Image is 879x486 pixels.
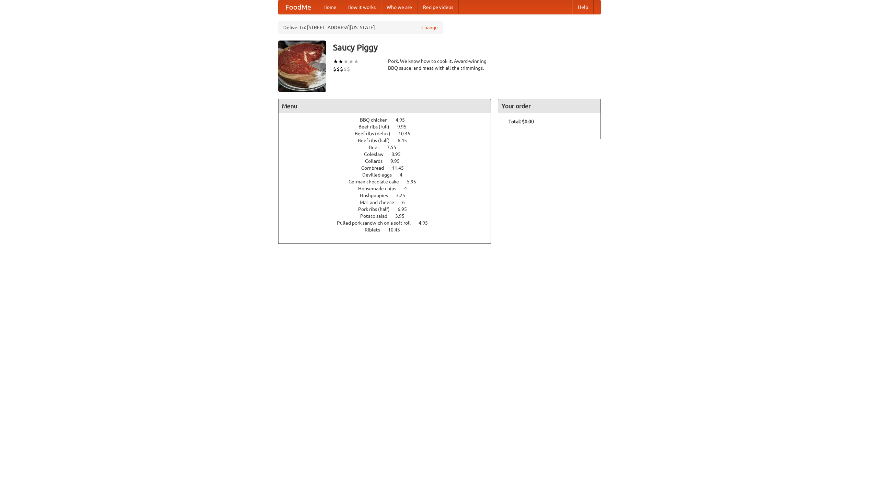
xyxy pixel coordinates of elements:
span: Beef ribs (full) [358,124,396,129]
a: Cornbread 11.45 [361,165,416,171]
li: $ [340,65,343,73]
li: ★ [343,58,349,65]
span: 9.95 [397,124,413,129]
span: 6.95 [398,206,414,212]
a: Beef ribs (delux) 10.45 [355,131,423,136]
h3: Saucy Piggy [333,41,601,54]
span: 4 [404,186,414,191]
img: angular.jpg [278,41,326,92]
li: ★ [349,58,354,65]
a: Beef ribs (half) 6.45 [358,138,420,143]
span: Coleslaw [364,151,390,157]
span: 10.45 [388,227,407,233]
span: 3.25 [396,193,412,198]
a: Help [572,0,594,14]
li: ★ [354,58,359,65]
a: Beer 7.55 [369,145,409,150]
span: Beef ribs (half) [358,138,397,143]
a: Coleslaw 8.95 [364,151,413,157]
li: $ [336,65,340,73]
span: 3.95 [395,213,411,219]
a: Recipe videos [418,0,459,14]
span: 8.95 [391,151,408,157]
span: 6.45 [398,138,414,143]
a: Who we are [381,0,418,14]
span: 6 [402,200,412,205]
span: 5.95 [407,179,423,184]
span: German chocolate cake [349,179,406,184]
a: Riblets 10.45 [365,227,413,233]
a: Pork ribs (half) 6.95 [358,206,420,212]
a: Collards 9.95 [365,158,412,164]
a: Devilled eggs 4 [362,172,415,178]
a: Change [421,24,438,31]
span: 4.95 [396,117,412,123]
span: Collards [365,158,389,164]
span: Beef ribs (delux) [355,131,397,136]
span: Riblets [365,227,387,233]
span: BBQ chicken [360,117,395,123]
span: Pork ribs (half) [358,206,397,212]
div: Pork. We know how to cook it. Award-winning BBQ sauce, and meat with all the trimmings. [388,58,491,71]
li: $ [333,65,336,73]
span: Devilled eggs [362,172,399,178]
li: ★ [338,58,343,65]
a: Mac and cheese 6 [360,200,418,205]
span: 11.45 [392,165,411,171]
h4: Your order [498,99,601,113]
a: German chocolate cake 5.95 [349,179,429,184]
a: How it works [342,0,381,14]
a: Beef ribs (full) 9.95 [358,124,419,129]
span: Hushpuppies [360,193,395,198]
a: BBQ chicken 4.95 [360,117,418,123]
span: 7.55 [387,145,403,150]
span: Mac and cheese [360,200,401,205]
span: Cornbread [361,165,391,171]
li: $ [343,65,347,73]
a: Hushpuppies 3.25 [360,193,418,198]
li: $ [347,65,350,73]
span: 4.95 [419,220,435,226]
b: Total: $0.00 [509,119,534,124]
a: Home [318,0,342,14]
span: Beer [369,145,386,150]
span: 4 [400,172,409,178]
h4: Menu [278,99,491,113]
span: Housemade chips [358,186,403,191]
a: Pulled pork sandwich on a soft roll 4.95 [337,220,441,226]
span: 9.95 [390,158,407,164]
a: FoodMe [278,0,318,14]
span: Potato salad [360,213,394,219]
a: Potato salad 3.95 [360,213,417,219]
li: ★ [333,58,338,65]
span: 10.45 [398,131,417,136]
a: Housemade chips 4 [358,186,420,191]
span: Pulled pork sandwich on a soft roll [337,220,418,226]
div: Deliver to: [STREET_ADDRESS][US_STATE] [278,21,443,34]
